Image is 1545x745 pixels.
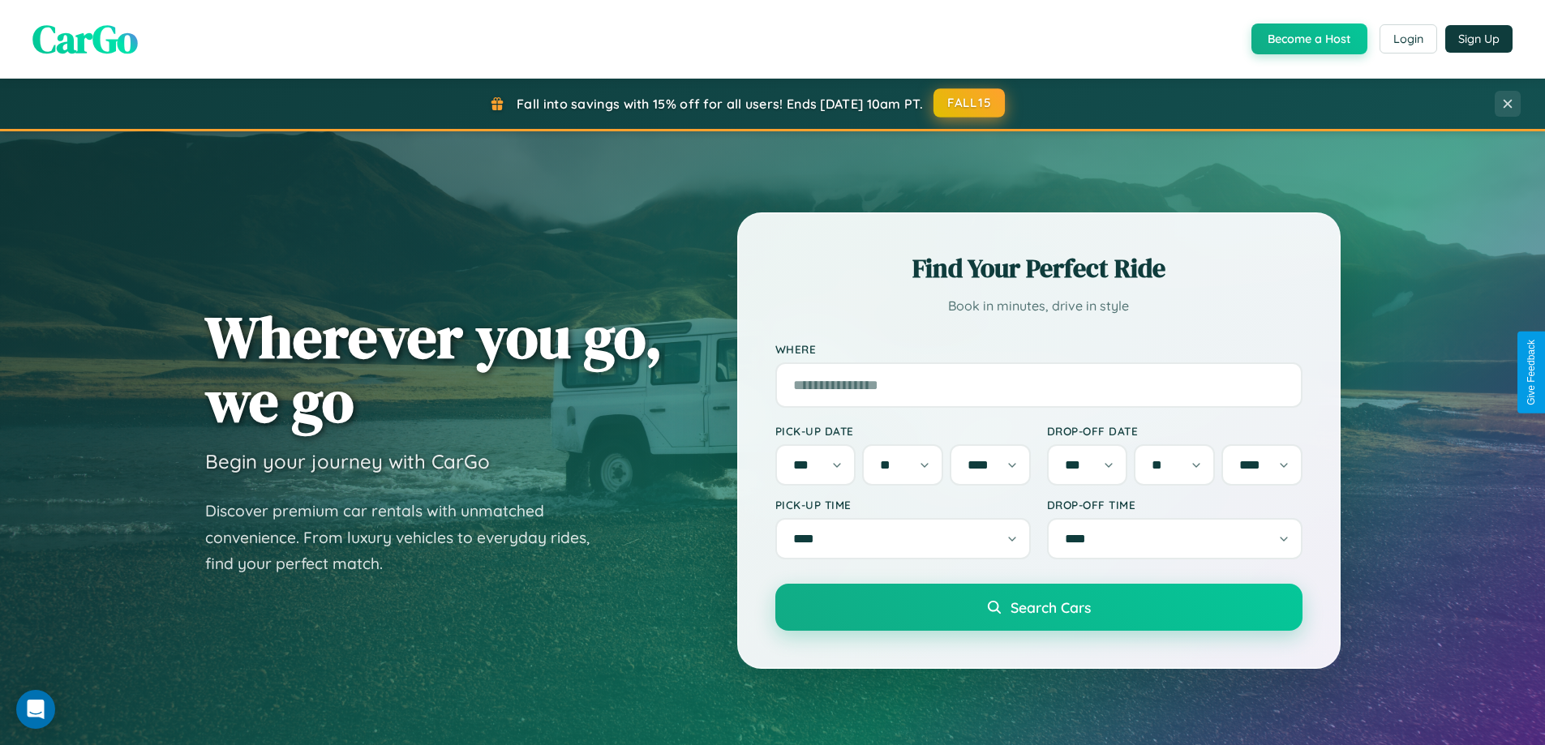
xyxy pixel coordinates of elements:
span: Fall into savings with 15% off for all users! Ends [DATE] 10am PT. [517,96,923,112]
span: Search Cars [1011,598,1091,616]
label: Where [775,342,1303,356]
button: Become a Host [1251,24,1367,54]
p: Book in minutes, drive in style [775,294,1303,318]
h2: Find Your Perfect Ride [775,250,1303,286]
button: Login [1380,24,1437,54]
label: Drop-off Time [1047,498,1303,512]
button: Sign Up [1445,25,1513,53]
button: Search Cars [775,584,1303,631]
label: Pick-up Time [775,498,1031,512]
span: CarGo [32,12,138,66]
label: Drop-off Date [1047,424,1303,438]
div: Open Intercom Messenger [16,690,55,729]
h1: Wherever you go, we go [205,305,663,433]
p: Discover premium car rentals with unmatched convenience. From luxury vehicles to everyday rides, ... [205,498,611,577]
div: Give Feedback [1526,340,1537,405]
label: Pick-up Date [775,424,1031,438]
button: FALL15 [933,88,1005,118]
h3: Begin your journey with CarGo [205,449,490,473]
